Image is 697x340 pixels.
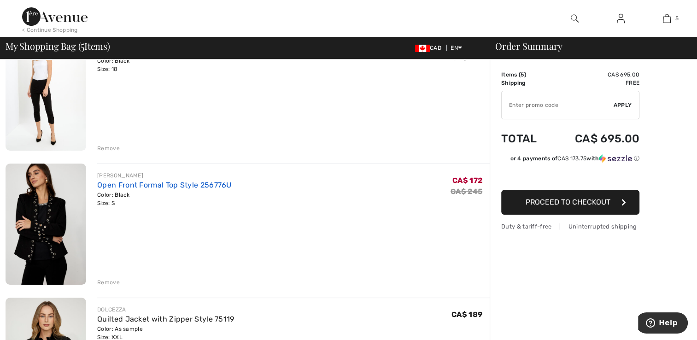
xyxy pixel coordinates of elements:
[551,123,639,154] td: CA$ 695.00
[501,222,639,231] div: Duty & tariff-free | Uninterrupted shipping
[557,155,586,162] span: CA$ 173.75
[675,14,679,23] span: 5
[571,13,579,24] img: search the website
[501,79,551,87] td: Shipping
[510,154,639,163] div: or 4 payments of with
[6,164,86,285] img: Open Front Formal Top Style 256776U
[97,171,232,180] div: [PERSON_NAME]
[22,7,88,26] img: 1ère Avenue
[644,13,689,24] a: 5
[415,45,430,52] img: Canadian Dollar
[6,41,110,51] span: My Shopping Bag ( Items)
[97,57,223,73] div: Color: Black Size: 18
[551,70,639,79] td: CA$ 695.00
[97,181,232,189] a: Open Front Formal Top Style 256776U
[501,123,551,154] td: Total
[81,39,84,51] span: 5
[451,310,482,319] span: CA$ 189
[22,26,78,34] div: < Continue Shopping
[97,315,234,323] a: Quilted Jacket with Zipper Style 75119
[451,187,482,196] s: CA$ 245
[501,154,639,166] div: or 4 payments ofCA$ 173.75withSezzle Click to learn more about Sezzle
[551,79,639,87] td: Free
[6,29,86,151] img: Pleated Slim Fit Pants Style 241070
[97,305,234,314] div: DOLCEZZA
[638,312,688,335] iframe: Opens a widget where you can find more information
[599,154,632,163] img: Sezzle
[415,45,445,51] span: CAD
[521,71,524,78] span: 5
[501,70,551,79] td: Items ( )
[97,144,120,152] div: Remove
[609,13,632,24] a: Sign In
[484,41,691,51] div: Order Summary
[617,13,625,24] img: My Info
[97,191,232,207] div: Color: Black Size: S
[502,91,614,119] input: Promo code
[526,198,610,206] span: Proceed to Checkout
[501,166,639,187] iframe: PayPal-paypal
[452,176,482,185] span: CA$ 172
[501,190,639,215] button: Proceed to Checkout
[451,45,462,51] span: EN
[614,101,632,109] span: Apply
[663,13,671,24] img: My Bag
[97,278,120,287] div: Remove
